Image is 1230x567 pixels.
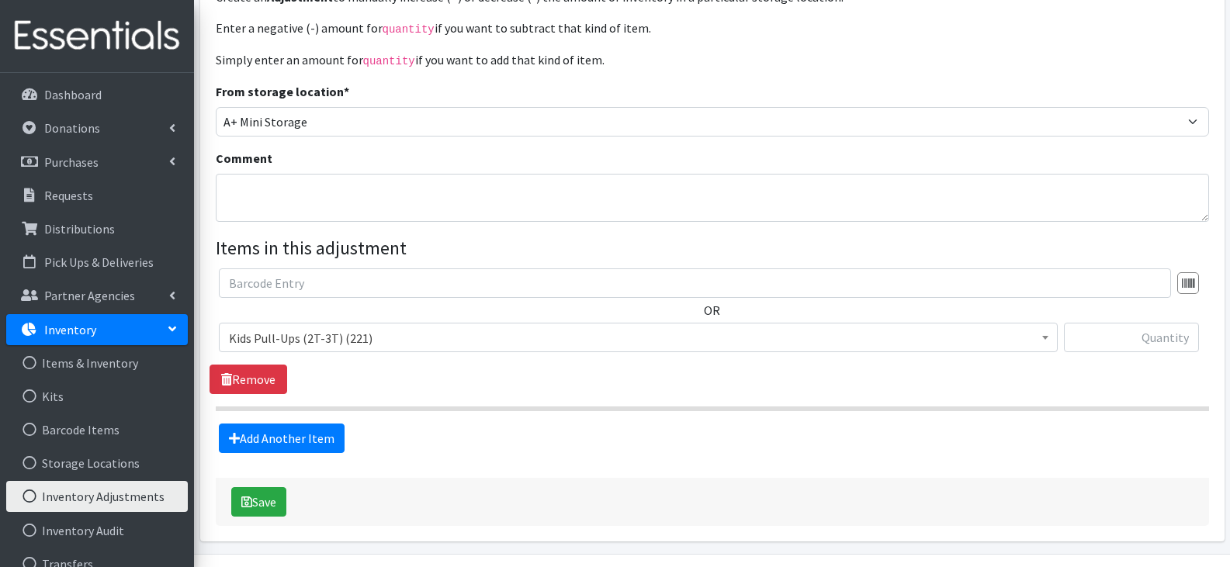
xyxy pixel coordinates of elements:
a: Remove [210,365,287,394]
p: Enter a negative (-) amount for if you want to subtract that kind of item. [216,19,1209,38]
p: Dashboard [44,87,102,102]
p: Requests [44,188,93,203]
p: Purchases [44,154,99,170]
input: Barcode Entry [219,268,1171,298]
button: Save [231,487,286,517]
code: quantity [383,23,435,36]
a: Items & Inventory [6,347,188,379]
a: Kits [6,381,188,412]
a: Inventory [6,314,188,345]
span: Kids Pull-Ups (2T-3T) (221) [229,327,1048,349]
a: Distributions [6,213,188,244]
label: OR [704,301,720,320]
p: Inventory [44,322,96,337]
a: Add Another Item [219,424,345,453]
a: Barcode Items [6,414,188,445]
p: Pick Ups & Deliveries [44,254,154,270]
a: Inventory Audit [6,515,188,546]
a: Requests [6,180,188,211]
a: Purchases [6,147,188,178]
abbr: required [344,84,349,99]
p: Distributions [44,221,115,237]
p: Partner Agencies [44,288,135,303]
a: Inventory Adjustments [6,481,188,512]
img: HumanEssentials [6,10,188,62]
span: Kids Pull-Ups (2T-3T) (221) [219,323,1058,352]
a: Pick Ups & Deliveries [6,247,188,278]
label: Comment [216,149,272,168]
legend: Items in this adjustment [216,234,1209,262]
label: From storage location [216,82,349,101]
a: Storage Locations [6,448,188,479]
input: Quantity [1064,323,1199,352]
code: quantity [363,55,415,67]
a: Partner Agencies [6,280,188,311]
a: Donations [6,112,188,143]
p: Simply enter an amount for if you want to add that kind of item. [216,50,1209,70]
p: Donations [44,120,100,136]
a: Dashboard [6,79,188,110]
